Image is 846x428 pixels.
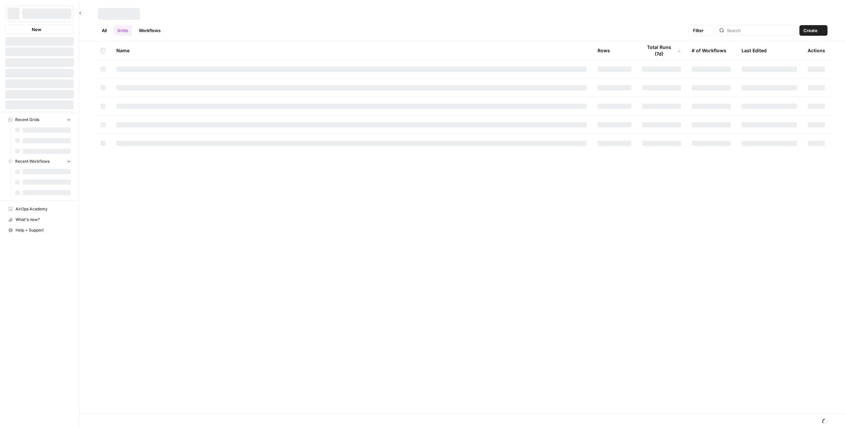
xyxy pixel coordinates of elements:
[135,25,165,36] a: Workflows
[5,204,74,214] a: AirOps Academy
[5,24,74,34] button: New
[15,158,50,164] span: Recent Workflows
[5,225,74,235] button: Help + Support
[16,206,71,212] span: AirOps Academy
[15,117,39,123] span: Recent Grids
[642,41,681,60] div: Total Runs (7d)
[693,27,704,34] span: Filter
[113,25,132,36] a: Grids
[5,156,74,166] button: Recent Workflows
[98,25,111,36] a: All
[803,27,818,34] span: Create
[808,41,825,60] div: Actions
[5,214,74,225] button: What's new?
[689,25,714,36] button: Filter
[692,41,726,60] div: # of Workflows
[597,41,610,60] div: Rows
[116,41,587,60] div: Name
[742,41,767,60] div: Last Edited
[32,26,41,33] span: New
[6,215,73,225] div: What's new?
[16,227,71,233] span: Help + Support
[799,25,827,36] button: Create
[5,115,74,125] button: Recent Grids
[727,27,794,34] input: Search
